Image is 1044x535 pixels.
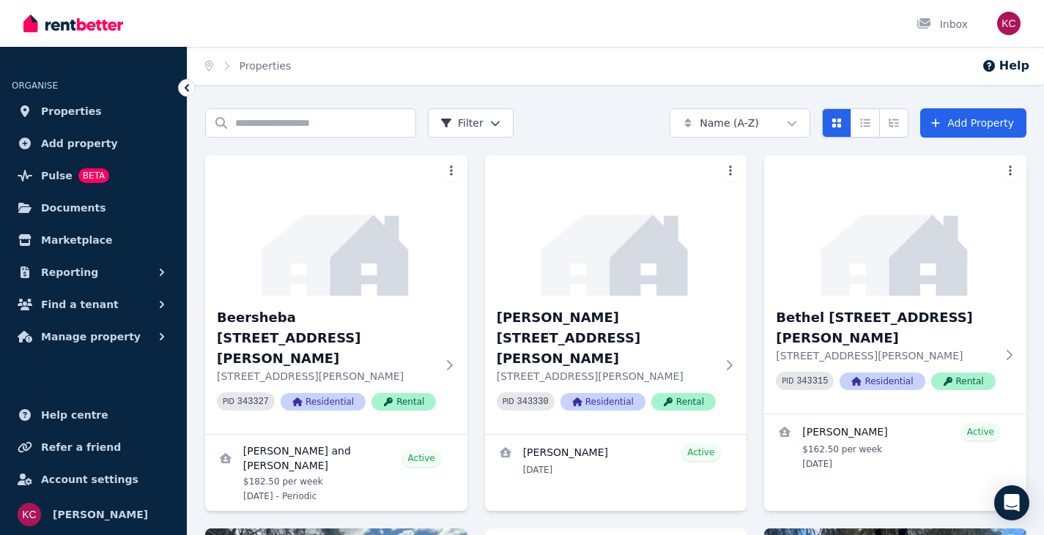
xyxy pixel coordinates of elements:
[217,369,436,384] p: [STREET_ADDRESS][PERSON_NAME]
[18,503,41,526] img: Krystal Carew
[517,397,549,407] code: 343330
[651,393,716,411] span: Rental
[764,414,1026,479] a: View details for Tanya Davidson
[53,506,148,523] span: [PERSON_NAME]
[982,57,1029,75] button: Help
[223,397,234,405] small: PID
[41,167,73,184] span: Pulse
[560,393,645,411] span: Residential
[41,471,138,488] span: Account settings
[764,155,1026,414] a: Bethel Lot 20/1 Sharpe Drive, Mount BurgesBethel [STREET_ADDRESS][PERSON_NAME][STREET_ADDRESS][PE...
[23,12,123,34] img: RentBetter
[41,406,108,424] span: Help centre
[782,377,793,385] small: PID
[12,129,175,158] a: Add property
[41,438,121,456] span: Refer a friend
[217,307,436,369] h3: Beersheba [STREET_ADDRESS][PERSON_NAME]
[776,348,995,363] p: [STREET_ADDRESS][PERSON_NAME]
[237,397,269,407] code: 343327
[205,155,467,434] a: Beersheba Lot 32/1 Sharpe Drive, Mount BurgesBeersheba [STREET_ADDRESS][PERSON_NAME][STREET_ADDRE...
[12,225,175,255] a: Marketplace
[12,322,175,351] button: Manage property
[917,17,968,31] div: Inbox
[485,155,747,296] img: Bethany Lot 28/1 Sharpe Drive, Mount Burges
[485,155,747,434] a: Bethany Lot 28/1 Sharpe Drive, Mount Burges[PERSON_NAME] [STREET_ADDRESS][PERSON_NAME][STREET_ADD...
[1000,161,1021,182] button: More options
[41,328,141,345] span: Manage property
[720,161,741,182] button: More options
[12,465,175,494] a: Account settings
[485,435,747,485] a: View details for Krystal Carew
[931,373,996,390] span: Rental
[12,193,175,222] a: Documents
[497,369,716,384] p: [STREET_ADDRESS][PERSON_NAME]
[41,263,98,281] span: Reporting
[851,108,880,138] button: Compact list view
[281,393,366,411] span: Residential
[440,116,484,130] span: Filter
[41,102,102,120] span: Properties
[428,108,514,138] button: Filter
[441,161,462,182] button: More options
[205,435,467,511] a: View details for Cherina Mckenzie and Bevan Simpson
[840,373,925,390] span: Residential
[700,116,759,130] span: Name (A-Z)
[879,108,908,138] button: Expanded list view
[41,199,106,217] span: Documents
[205,155,467,296] img: Beersheba Lot 32/1 Sharpe Drive, Mount Burges
[822,108,908,138] div: View options
[371,393,436,411] span: Rental
[12,97,175,126] a: Properties
[997,12,1021,35] img: Krystal Carew
[41,296,119,313] span: Find a tenant
[670,108,810,138] button: Name (A-Z)
[764,155,1026,296] img: Bethel Lot 20/1 Sharpe Drive, Mount Burges
[41,135,118,152] span: Add property
[12,400,175,430] a: Help centre
[822,108,851,138] button: Card view
[240,60,292,72] a: Properties
[12,161,175,190] a: PulseBETA
[12,290,175,319] button: Find a tenant
[78,168,109,183] span: BETA
[188,47,308,85] nav: Breadcrumb
[41,231,112,249] span: Marketplace
[503,397,514,405] small: PID
[12,433,175,462] a: Refer a friend
[920,108,1026,138] a: Add Property
[796,376,828,386] code: 343315
[994,485,1029,520] div: Open Intercom Messenger
[12,81,58,91] span: ORGANISE
[12,258,175,287] button: Reporting
[497,307,716,369] h3: [PERSON_NAME] [STREET_ADDRESS][PERSON_NAME]
[776,307,995,348] h3: Bethel [STREET_ADDRESS][PERSON_NAME]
